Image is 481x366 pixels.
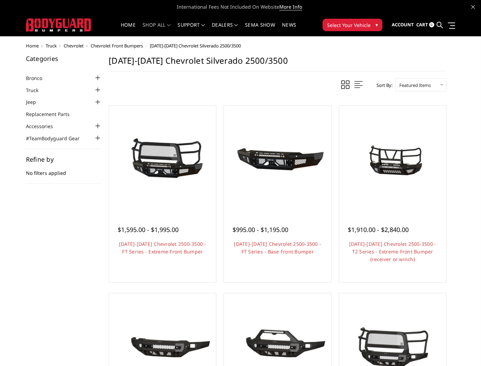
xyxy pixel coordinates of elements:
[416,21,428,28] span: Cart
[212,23,238,36] a: Dealers
[26,55,102,62] h5: Categories
[91,43,143,49] a: Chevrolet Front Bumpers
[392,16,414,34] a: Account
[26,74,51,82] a: Bronco
[226,107,329,211] a: 2024-2025 Chevrolet 2500-3500 - FT Series - Base Front Bumper 2024-2025 Chevrolet 2500-3500 - FT ...
[282,23,296,36] a: News
[26,156,102,184] div: No filters applied
[416,16,434,34] a: Cart 0
[327,21,371,29] span: Select Your Vehicle
[64,43,84,49] a: Chevrolet
[143,23,171,36] a: shop all
[375,21,378,28] span: ▾
[392,21,414,28] span: Account
[279,3,302,10] a: More Info
[26,110,78,118] a: Replacement Parts
[429,22,434,27] span: 0
[26,43,39,49] a: Home
[234,241,321,255] a: [DATE]-[DATE] Chevrolet 2500-3500 - FT Series - Base Front Bumper
[373,80,392,90] label: Sort By:
[150,43,241,49] span: [DATE]-[DATE] Chevrolet Silverado 2500/3500
[245,23,275,36] a: SEMA Show
[118,225,179,234] span: $1,595.00 - $1,995.00
[349,241,436,262] a: [DATE]-[DATE] Chevrolet 2500-3500 - T2 Series - Extreme Front Bumper (receiver or winch)
[26,18,92,31] img: BODYGUARD BUMPERS
[26,98,45,106] a: Jeep
[26,87,47,94] a: Truck
[26,156,102,162] h5: Refine by
[46,43,57,49] a: Truck
[341,107,444,211] a: 2024-2025 Chevrolet 2500-3500 - T2 Series - Extreme Front Bumper (receiver or winch) 2024-2025 Ch...
[111,107,214,211] a: 2024-2025 Chevrolet 2500-3500 - FT Series - Extreme Front Bumper 2024-2025 Chevrolet 2500-3500 - ...
[233,225,288,234] span: $995.00 - $1,195.00
[26,135,88,142] a: #TeamBodyguard Gear
[26,123,62,130] a: Accessories
[323,19,382,31] button: Select Your Vehicle
[121,23,136,36] a: Home
[119,241,206,255] a: [DATE]-[DATE] Chevrolet 2500-3500 - FT Series - Extreme Front Bumper
[109,55,446,71] h1: [DATE]-[DATE] Chevrolet Silverado 2500/3500
[178,23,205,36] a: Support
[446,333,481,366] iframe: Chat Widget
[348,225,409,234] span: $1,910.00 - $2,840.00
